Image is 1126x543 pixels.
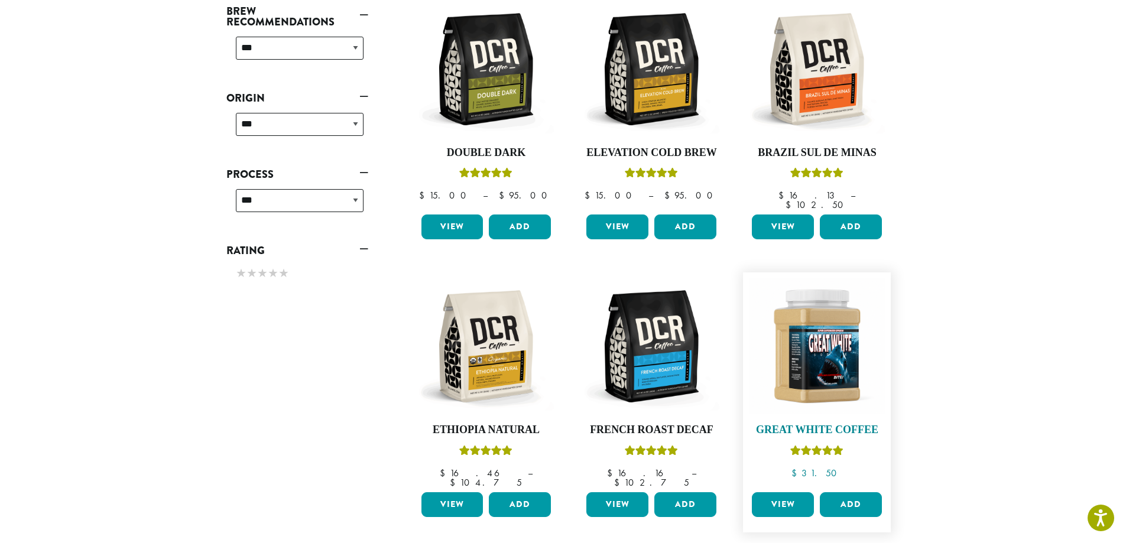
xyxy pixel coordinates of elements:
[664,189,674,201] span: $
[786,199,849,211] bdi: 102.50
[418,278,554,487] a: Ethiopia NaturalRated 5.00 out of 5
[607,467,617,479] span: $
[226,32,368,74] div: Brew Recommendations
[419,189,429,201] span: $
[440,467,450,479] span: $
[625,166,678,184] div: Rated 5.00 out of 5
[418,1,554,210] a: Double DarkRated 4.50 out of 5
[450,476,522,489] bdi: 104.75
[528,467,533,479] span: –
[625,444,678,461] div: Rated 5.00 out of 5
[851,189,855,201] span: –
[614,476,624,489] span: $
[278,265,289,282] span: ★
[257,265,268,282] span: ★
[418,424,554,437] h4: Ethiopia Natural
[459,444,512,461] div: Rated 5.00 out of 5
[226,164,368,184] a: Process
[483,189,488,201] span: –
[749,278,885,487] a: Great White CoffeeRated 5.00 out of 5 $31.50
[489,492,551,517] button: Add
[418,278,554,414] img: DCR-12oz-FTO-Ethiopia-Natural-Stock-scaled.png
[614,476,689,489] bdi: 102.75
[226,1,368,32] a: Brew Recommendations
[583,424,719,437] h4: French Roast Decaf
[450,476,460,489] span: $
[226,184,368,226] div: Process
[664,189,718,201] bdi: 95.00
[246,265,257,282] span: ★
[820,214,882,239] button: Add
[226,108,368,150] div: Origin
[607,467,680,479] bdi: 16.16
[752,492,814,517] a: View
[790,166,843,184] div: Rated 5.00 out of 5
[791,467,842,479] bdi: 31.50
[778,189,788,201] span: $
[440,467,517,479] bdi: 16.46
[499,189,509,201] span: $
[749,1,885,137] img: DCR-12oz-Brazil-Sul-De-Minas-Stock-scaled.png
[749,1,885,210] a: Brazil Sul De MinasRated 5.00 out of 5
[226,240,368,261] a: Rating
[585,189,595,201] span: $
[421,214,484,239] a: View
[489,214,551,239] button: Add
[654,214,716,239] button: Add
[268,265,278,282] span: ★
[790,444,843,461] div: Rated 5.00 out of 5
[820,492,882,517] button: Add
[583,1,719,210] a: Elevation Cold BrewRated 5.00 out of 5
[586,214,648,239] a: View
[236,265,246,282] span: ★
[226,88,368,108] a: Origin
[499,189,553,201] bdi: 95.00
[418,1,554,137] img: DCR-12oz-Double-Dark-Stock-scaled.png
[586,492,648,517] a: View
[226,261,368,288] div: Rating
[648,189,653,201] span: –
[585,189,637,201] bdi: 15.00
[421,492,484,517] a: View
[583,278,719,414] img: DCR-12oz-French-Roast-Decaf-Stock-scaled.png
[654,492,716,517] button: Add
[583,147,719,160] h4: Elevation Cold Brew
[418,147,554,160] h4: Double Dark
[786,199,796,211] span: $
[749,424,885,437] h4: Great White Coffee
[791,467,801,479] span: $
[749,278,885,414] img: Great_White_Ground_Espresso_2.png
[778,189,839,201] bdi: 16.13
[692,467,696,479] span: –
[583,278,719,487] a: French Roast DecafRated 5.00 out of 5
[749,147,885,160] h4: Brazil Sul De Minas
[752,214,814,239] a: View
[459,166,512,184] div: Rated 4.50 out of 5
[419,189,472,201] bdi: 15.00
[583,1,719,137] img: DCR-12oz-Elevation-Cold-Brew-Stock-scaled.png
